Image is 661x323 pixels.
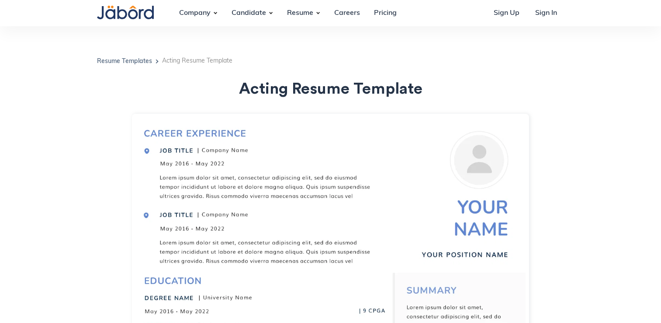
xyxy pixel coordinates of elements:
[367,1,404,25] a: Pricing
[97,81,564,98] h1: Acting Resume Template
[487,1,526,25] a: Sign Up
[528,1,564,25] a: Sign In
[97,6,154,19] img: Jabord
[97,59,152,65] a: Resume Templates
[225,1,273,25] div: Candidate
[280,1,320,25] div: Resume
[172,1,218,25] div: Company
[162,58,232,64] h5: Acting Resume Template
[327,1,367,25] a: Careers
